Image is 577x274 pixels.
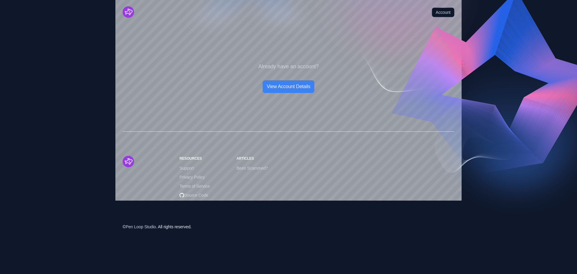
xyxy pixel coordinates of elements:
[179,166,194,171] a: Support
[123,156,170,167] a: Cruip
[123,6,134,18] img: Stellar
[179,184,210,189] a: Terms of Service
[179,175,205,180] a: Privacy Policy
[179,193,184,198] img: Open Source
[179,192,208,199] span: Source Code
[237,165,268,171] span: Been Scammed?
[123,6,134,18] a: Cruip
[179,165,194,171] span: Support
[432,8,454,17] a: Account
[179,183,210,189] span: Terms of Service
[126,223,156,230] span: Pen Loop Studio
[237,166,268,171] a: Been Scammed?
[123,156,134,167] img: Stellar
[179,194,208,199] a: Open SourceSource Code
[126,224,156,229] a: Pen Loop Studio
[179,174,205,180] span: Privacy Policy
[263,80,314,93] a: View Account Details
[173,63,404,71] p: Already have an account?
[237,156,284,161] h6: Articles
[179,156,227,161] h6: Resources
[123,223,191,230] div: © . All rights reserved.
